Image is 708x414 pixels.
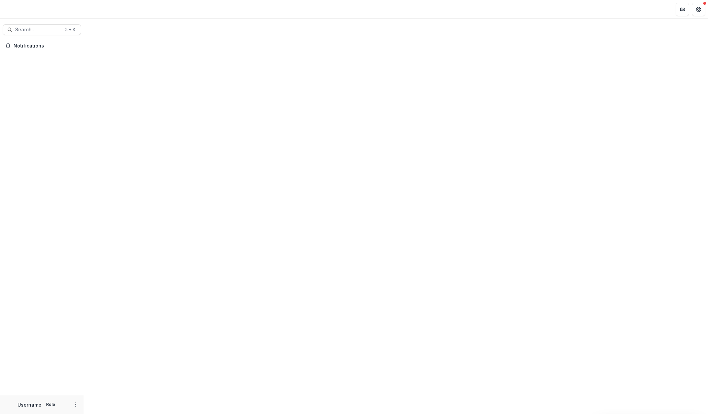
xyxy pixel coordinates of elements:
[692,3,705,16] button: Get Help
[87,4,115,14] nav: breadcrumb
[63,26,77,33] div: ⌘ + K
[72,401,80,409] button: More
[44,402,57,408] p: Role
[13,43,78,49] span: Notifications
[18,401,41,408] p: Username
[3,24,81,35] button: Search...
[3,40,81,51] button: Notifications
[15,27,61,33] span: Search...
[676,3,689,16] button: Partners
